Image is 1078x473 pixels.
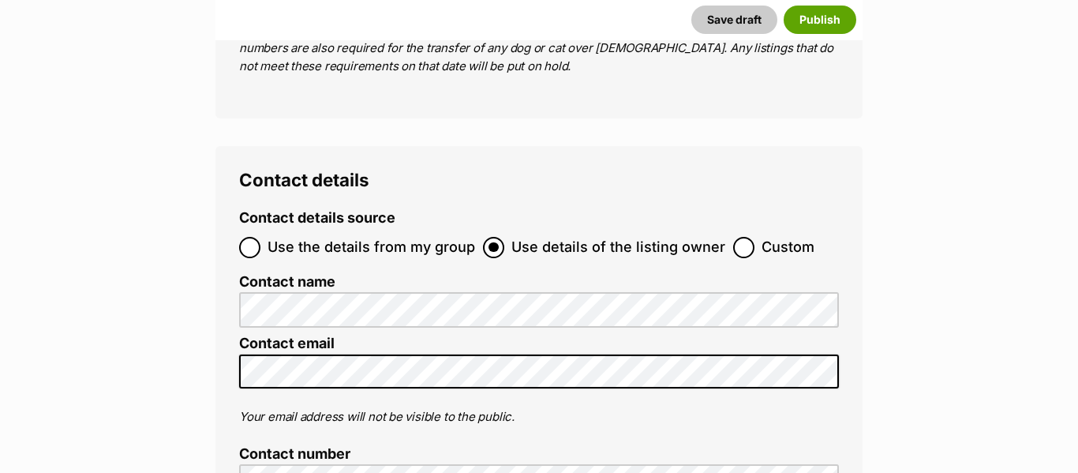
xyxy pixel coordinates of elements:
[239,169,369,190] span: Contact details
[268,237,475,258] span: Use the details from my group
[762,237,814,258] span: Custom
[239,274,839,291] label: Contact name
[511,237,725,258] span: Use details of the listing owner
[239,446,839,463] label: Contact number
[239,408,839,426] p: Your email address will not be visible to the public.
[239,210,395,227] label: Contact details source
[691,6,777,34] button: Save draft
[239,336,839,352] label: Contact email
[784,6,856,34] button: Publish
